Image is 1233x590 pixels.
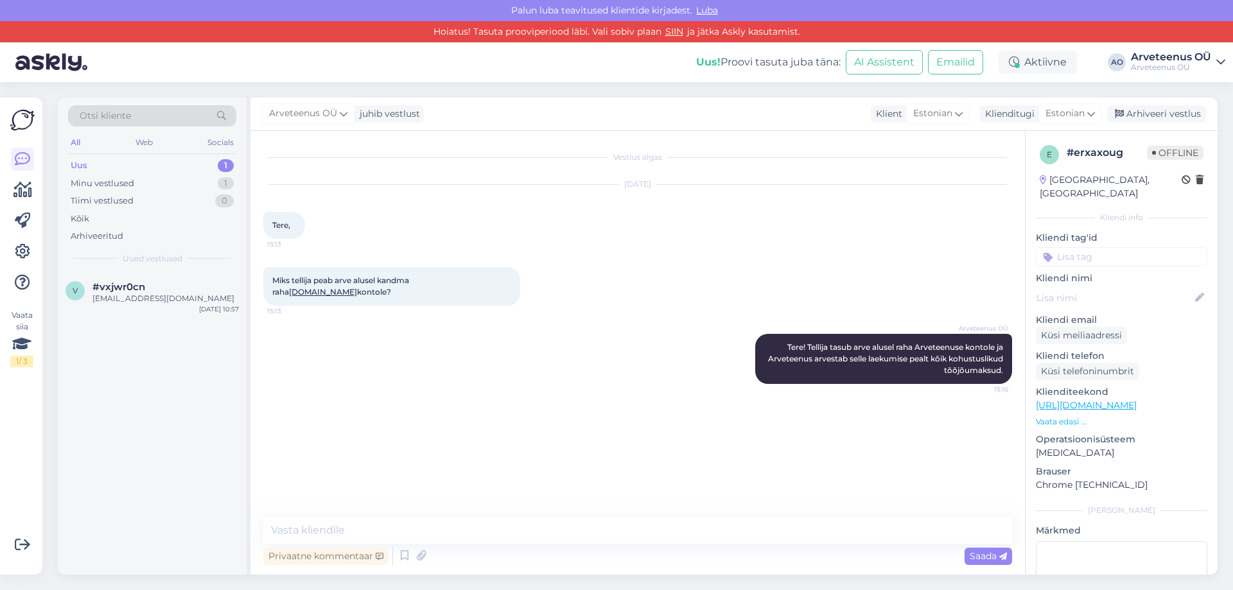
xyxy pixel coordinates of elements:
[1036,247,1207,266] input: Lisa tag
[1036,524,1207,537] p: Märkmed
[1131,52,1211,62] div: Arveteenus OÜ
[1036,465,1207,478] p: Brauser
[999,51,1077,74] div: Aktiivne
[289,287,357,297] a: [DOMAIN_NAME]
[696,55,841,70] div: Proovi tasuta juba täna:
[123,253,182,265] span: Uued vestlused
[73,286,78,295] span: v
[1036,349,1207,363] p: Kliendi telefon
[272,275,411,297] span: Miks tellija peab arve alusel kandma raha kontole?
[1107,105,1206,123] div: Arhiveeri vestlus
[1131,52,1225,73] a: Arveteenus OÜArveteenus OÜ
[92,281,145,293] span: #vxjwr0cn
[267,239,315,249] span: 15:13
[1040,173,1182,200] div: [GEOGRAPHIC_DATA], [GEOGRAPHIC_DATA]
[199,304,239,314] div: [DATE] 10:57
[1045,107,1085,121] span: Estonian
[696,56,721,68] b: Uus!
[71,195,134,207] div: Tiimi vestlused
[960,385,1008,394] span: 15:16
[263,548,389,565] div: Privaatne kommentaar
[928,50,983,74] button: Emailid
[1147,146,1203,160] span: Offline
[71,213,89,225] div: Kõik
[1036,327,1127,344] div: Küsi meiliaadressi
[263,152,1012,163] div: Vestlus algas
[1108,53,1126,71] div: AO
[1047,150,1052,159] span: e
[768,342,1005,375] span: Tere! Tellija tasub arve alusel raha Arveteenuse kontole ja Arveteenus arvestab selle laekumise p...
[10,356,33,367] div: 1 / 3
[1036,505,1207,516] div: [PERSON_NAME]
[1036,313,1207,327] p: Kliendi email
[80,109,131,123] span: Otsi kliente
[272,220,290,230] span: Tere,
[1036,433,1207,446] p: Operatsioonisüsteem
[1036,416,1207,428] p: Vaata edasi ...
[1036,363,1139,380] div: Küsi telefoninumbrit
[692,4,722,16] span: Luba
[1036,231,1207,245] p: Kliendi tag'id
[846,50,923,74] button: AI Assistent
[218,159,234,172] div: 1
[71,177,134,190] div: Minu vestlused
[71,230,123,243] div: Arhiveeritud
[10,309,33,367] div: Vaata siia
[1036,212,1207,223] div: Kliendi info
[1036,399,1137,411] a: [URL][DOMAIN_NAME]
[92,293,239,304] div: [EMAIL_ADDRESS][DOMAIN_NAME]
[913,107,952,121] span: Estonian
[959,324,1008,333] span: Arveteenus OÜ
[354,107,420,121] div: juhib vestlust
[218,177,234,190] div: 1
[970,550,1007,562] span: Saada
[1036,291,1193,305] input: Lisa nimi
[871,107,902,121] div: Klient
[980,107,1035,121] div: Klienditugi
[1036,478,1207,492] p: Chrome [TECHNICAL_ID]
[267,306,315,316] span: 15:13
[10,108,35,132] img: Askly Logo
[68,134,83,151] div: All
[269,107,337,121] span: Arveteenus OÜ
[661,26,687,37] a: SIIN
[1036,272,1207,285] p: Kliendi nimi
[263,178,1012,190] div: [DATE]
[205,134,236,151] div: Socials
[1036,446,1207,460] p: [MEDICAL_DATA]
[215,195,234,207] div: 0
[71,159,87,172] div: Uus
[1067,145,1147,161] div: # erxaxoug
[1036,385,1207,399] p: Klienditeekond
[1131,62,1211,73] div: Arveteenus OÜ
[133,134,155,151] div: Web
